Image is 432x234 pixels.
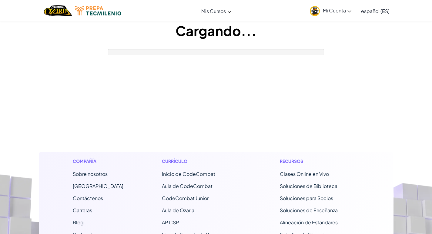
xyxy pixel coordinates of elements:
span: Contáctenos [73,195,103,201]
a: Alineación de Estándares [280,219,338,226]
a: Carreras [73,207,92,213]
img: Home [44,5,72,17]
span: Mi Cuenta [323,7,351,14]
a: Soluciones para Socios [280,195,333,201]
a: Soluciones de Biblioteca [280,183,337,189]
a: Sobre nosotros [73,171,108,177]
span: Mis Cursos [201,8,226,14]
a: AP CSP [162,219,179,226]
a: Clases Online en Vivo [280,171,329,177]
h1: Currículo [162,158,242,164]
span: Inicio de CodeCombat [162,171,215,177]
a: Blog [73,219,84,226]
a: Mis Cursos [198,3,234,19]
a: Aula de CodeCombat [162,183,213,189]
h1: Compañía [73,158,123,164]
a: [GEOGRAPHIC_DATA] [73,183,123,189]
a: español (ES) [358,3,393,19]
a: Mi Cuenta [307,1,354,20]
img: avatar [310,6,320,16]
span: español (ES) [361,8,390,14]
a: Ozaria by CodeCombat logo [44,5,72,17]
img: Tecmilenio logo [75,6,121,15]
a: Aula de Ozaria [162,207,194,213]
a: CodeCombat Junior [162,195,209,201]
a: Soluciones de Enseñanza [280,207,338,213]
h1: Recursos [280,158,360,164]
